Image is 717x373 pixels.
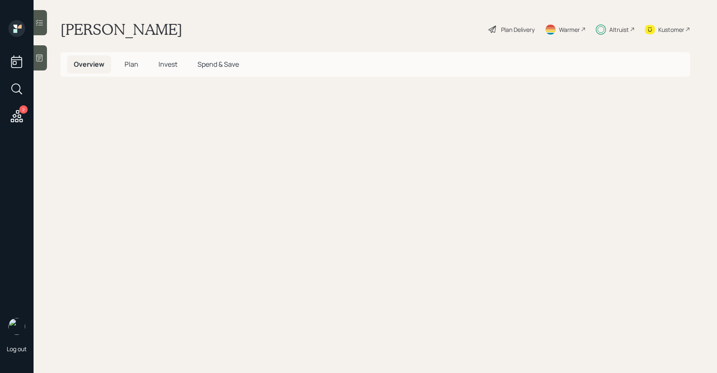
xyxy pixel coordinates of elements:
[60,20,182,39] h1: [PERSON_NAME]
[158,60,177,69] span: Invest
[559,25,580,34] div: Warmer
[125,60,138,69] span: Plan
[19,105,28,114] div: 2
[658,25,684,34] div: Kustomer
[7,345,27,353] div: Log out
[8,318,25,335] img: sami-boghos-headshot.png
[501,25,535,34] div: Plan Delivery
[609,25,629,34] div: Altruist
[197,60,239,69] span: Spend & Save
[74,60,104,69] span: Overview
